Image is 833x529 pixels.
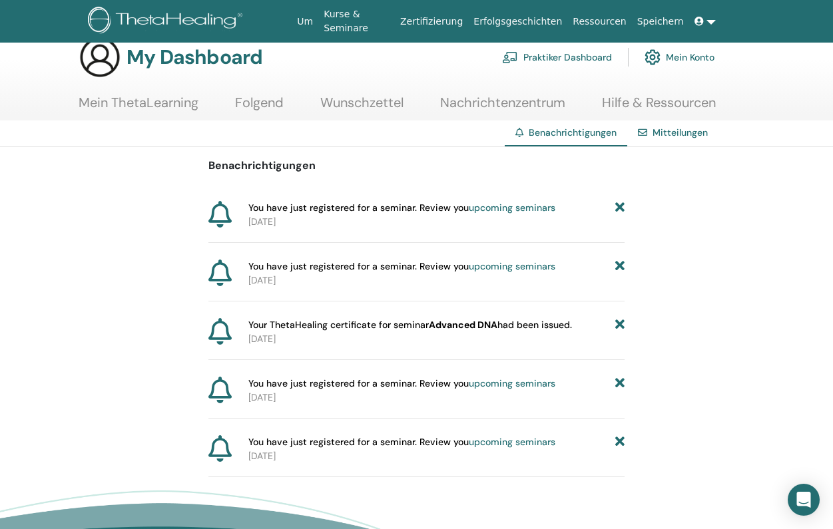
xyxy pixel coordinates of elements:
p: [DATE] [248,391,625,405]
a: Hilfe & Ressourcen [602,94,716,120]
img: generic-user-icon.jpg [79,36,121,79]
span: Benachrichtigungen [529,126,617,138]
span: You have just registered for a seminar. Review you [248,260,555,273]
a: Mitteilungen [653,126,708,138]
a: upcoming seminars [469,436,555,448]
a: Mein ThetaLearning [79,94,198,120]
img: logo.png [88,7,247,37]
p: [DATE] [248,332,625,346]
p: Benachrichtigungen [208,158,625,174]
a: Um [292,9,318,34]
a: Folgend [235,94,284,120]
img: chalkboard-teacher.svg [502,51,518,63]
a: Wunschzettel [320,94,404,120]
p: [DATE] [248,273,625,287]
a: Zertifizierung [395,9,468,34]
span: You have just registered for a seminar. Review you [248,377,555,391]
h3: My Dashboard [127,45,262,69]
span: Your ThetaHealing certificate for seminar had been issued. [248,318,572,332]
a: upcoming seminars [469,260,555,272]
span: You have just registered for a seminar. Review you [248,435,555,449]
span: You have just registered for a seminar. Review you [248,201,555,215]
b: Advanced DNA [429,319,497,331]
a: Nachrichtenzentrum [440,94,565,120]
a: Erfolgsgeschichten [468,9,567,34]
div: Open Intercom Messenger [788,484,820,516]
a: upcoming seminars [469,377,555,389]
img: cog.svg [645,46,661,69]
a: Mein Konto [645,43,714,72]
a: Kurse & Seminare [318,2,395,41]
a: Praktiker Dashboard [502,43,612,72]
a: Ressourcen [567,9,631,34]
a: Speichern [632,9,689,34]
a: upcoming seminars [469,202,555,214]
p: [DATE] [248,449,625,463]
p: [DATE] [248,215,625,229]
